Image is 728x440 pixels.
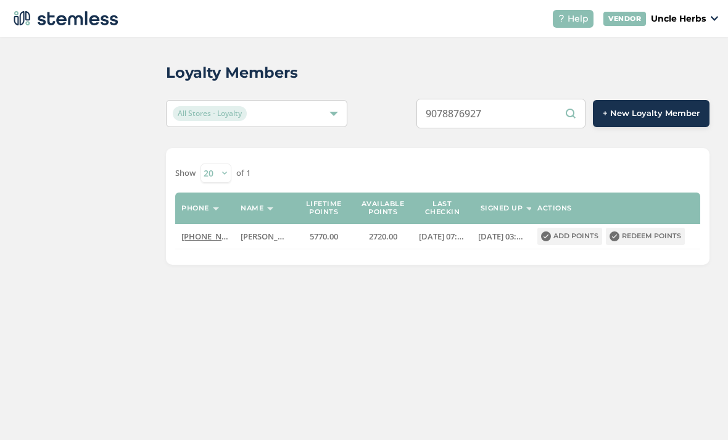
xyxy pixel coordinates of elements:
[300,200,347,216] label: Lifetime points
[267,207,273,210] img: icon-sort-1e1d7615.svg
[241,231,287,242] label: Crystal Detroy
[360,231,407,242] label: 2720.00
[593,100,709,127] button: + New Loyalty Member
[419,231,477,242] span: [DATE] 07:54:03
[181,231,228,242] label: (907) 887-6927
[241,231,304,242] span: [PERSON_NAME]
[481,204,523,212] label: Signed up
[369,231,397,242] span: 2720.00
[181,231,252,242] span: [PHONE_NUMBER]
[181,204,209,212] label: Phone
[173,106,247,121] span: All Stores - Loyalty
[300,231,347,242] label: 5770.00
[175,167,196,180] label: Show
[236,167,250,180] label: of 1
[537,228,602,245] button: Add points
[419,231,466,242] label: 2025-07-30 07:54:03
[416,99,585,128] input: Search
[478,231,525,242] label: 2024-04-05 03:01:22
[531,193,700,223] th: Actions
[651,12,706,25] p: Uncle Herbs
[310,231,338,242] span: 5770.00
[603,107,700,120] span: + New Loyalty Member
[606,228,685,245] button: Redeem points
[360,200,407,216] label: Available points
[603,12,646,26] div: VENDOR
[166,62,298,84] h2: Loyalty Members
[478,231,536,242] span: [DATE] 03:01:22
[10,6,118,31] img: logo-dark-0685b13c.svg
[213,207,219,210] img: icon-sort-1e1d7615.svg
[711,16,718,21] img: icon_down-arrow-small-66adaf34.svg
[241,204,263,212] label: Name
[419,200,466,216] label: Last checkin
[666,381,728,440] iframe: Chat Widget
[558,15,565,22] img: icon-help-white-03924b79.svg
[568,12,589,25] span: Help
[526,207,532,210] img: icon-sort-1e1d7615.svg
